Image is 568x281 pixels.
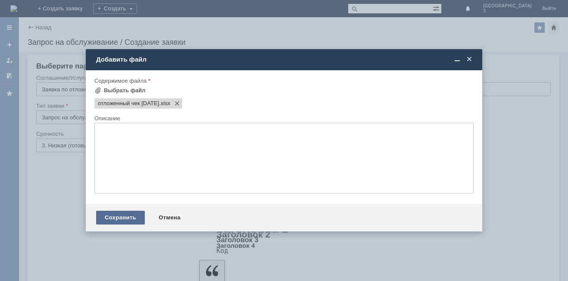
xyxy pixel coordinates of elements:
span: отложенный чек 09.09.2025.xlsx [98,100,159,107]
div: Добавить файл [96,56,474,63]
div: Содержимое файла [94,78,472,84]
span: Свернуть (Ctrl + M) [453,56,462,63]
span: отложенный чек 09.09.2025.xlsx [159,100,170,107]
div: Выбрать файл [104,87,146,94]
span: Закрыть [465,56,474,63]
div: Добрый вечер прошу удалить отложенный чек [3,3,126,17]
div: Описание [94,116,472,121]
